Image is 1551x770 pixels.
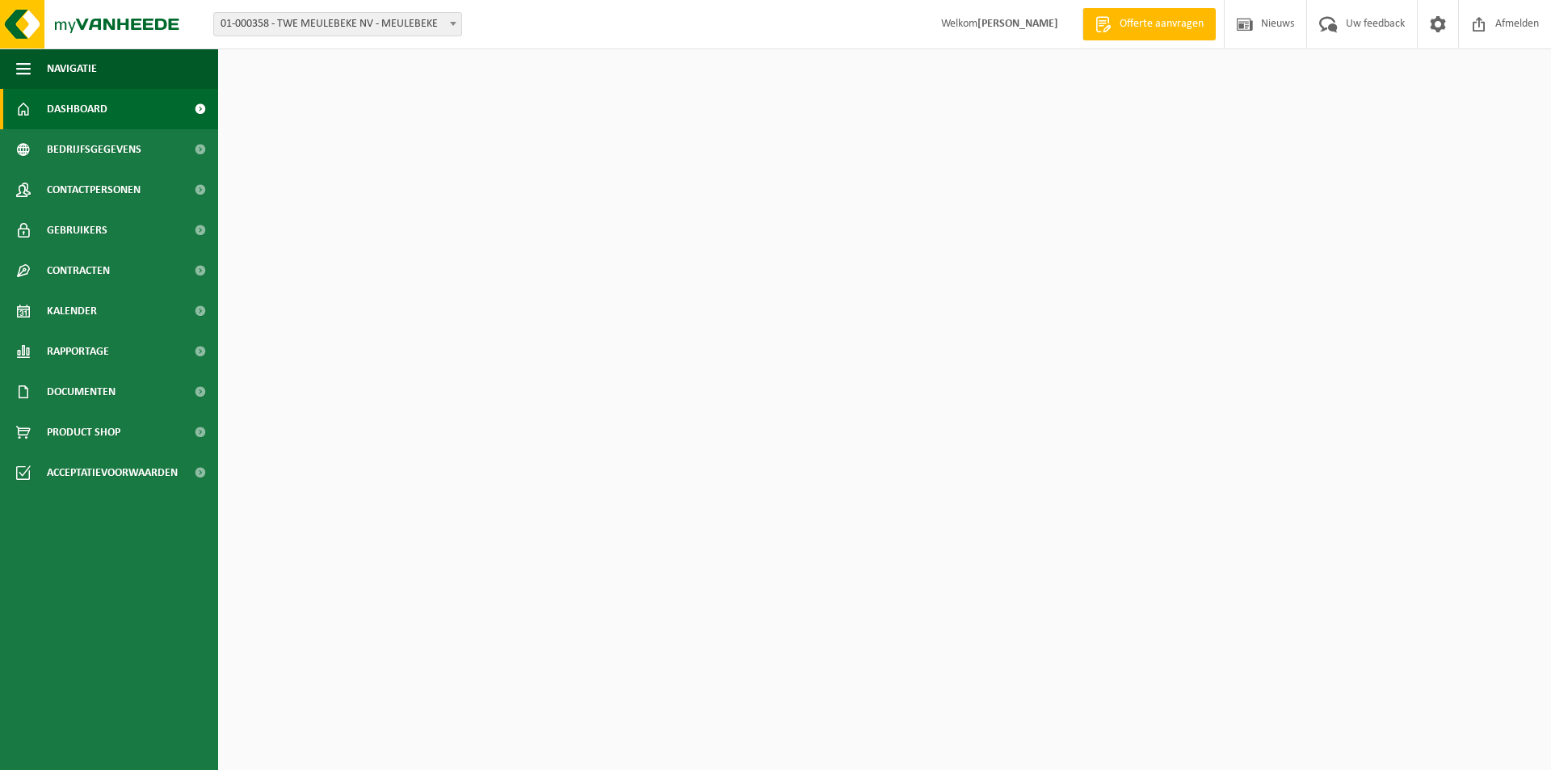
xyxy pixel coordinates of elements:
span: Gebruikers [47,210,107,250]
span: Bedrijfsgegevens [47,129,141,170]
span: Product Shop [47,412,120,452]
span: Navigatie [47,48,97,89]
span: Rapportage [47,331,109,372]
span: 01-000358 - TWE MEULEBEKE NV - MEULEBEKE [213,12,462,36]
span: Dashboard [47,89,107,129]
span: Kalender [47,291,97,331]
span: Contactpersonen [47,170,141,210]
a: Offerte aanvragen [1082,8,1216,40]
span: Offerte aanvragen [1116,16,1208,32]
strong: [PERSON_NAME] [977,18,1058,30]
span: 01-000358 - TWE MEULEBEKE NV - MEULEBEKE [214,13,461,36]
span: Contracten [47,250,110,291]
span: Documenten [47,372,116,412]
span: Acceptatievoorwaarden [47,452,178,493]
